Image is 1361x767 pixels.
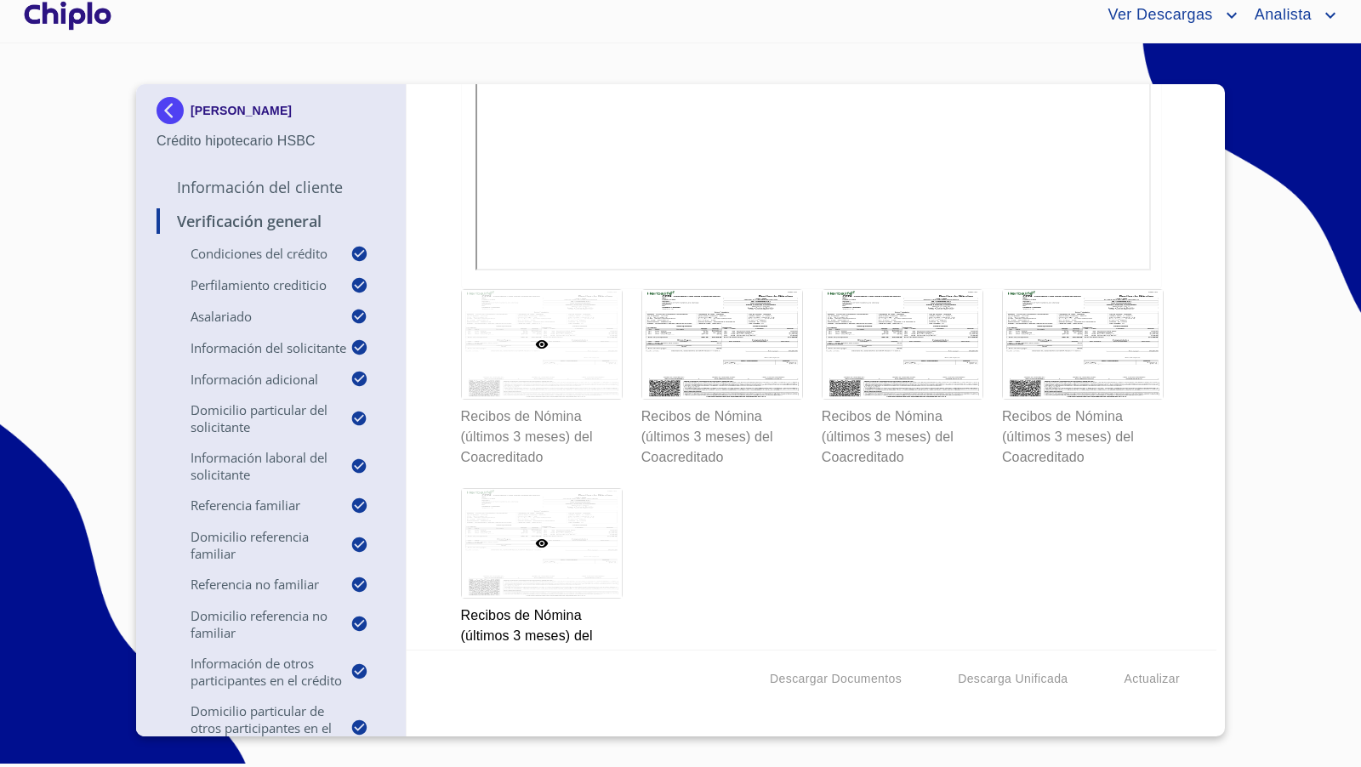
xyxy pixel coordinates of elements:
[157,131,385,151] p: Crédito hipotecario HSBC
[157,339,350,356] p: Información del Solicitante
[157,702,350,753] p: Domicilio particular de otros participantes en el crédito
[157,211,385,231] p: Verificación General
[1242,2,1341,29] button: account of current user
[157,308,350,325] p: Asalariado
[157,449,350,483] p: Información Laboral del Solicitante
[157,245,350,262] p: Condiciones del Crédito
[770,668,902,690] span: Descargar Documentos
[157,401,350,435] p: Domicilio Particular del Solicitante
[157,371,350,388] p: Información adicional
[642,290,802,399] img: Recibos de Nómina (últimos 3 meses) del Coacreditado
[763,663,908,695] button: Descargar Documentos
[157,528,350,562] p: Domicilio Referencia Familiar
[157,655,350,689] p: Información de otros participantes en el crédito
[1003,290,1163,399] img: Recibos de Nómina (últimos 3 meses) del Coacreditado
[958,668,1068,690] span: Descarga Unificada
[157,497,350,514] p: Referencia Familiar
[1095,2,1241,29] button: account of current user
[951,663,1074,695] button: Descarga Unificada
[157,177,385,197] p: Información del Cliente
[1095,2,1221,29] span: Ver Descargas
[823,290,982,399] img: Recibos de Nómina (últimos 3 meses) del Coacreditado
[1118,663,1187,695] button: Actualizar
[461,400,621,468] p: Recibos de Nómina (últimos 3 meses) del Coacreditado
[191,104,292,117] p: [PERSON_NAME]
[461,599,621,667] p: Recibos de Nómina (últimos 3 meses) del Coacreditado
[641,400,801,468] p: Recibos de Nómina (últimos 3 meses) del Coacreditado
[1242,2,1320,29] span: Analista
[1125,668,1180,690] span: Actualizar
[157,97,385,131] div: [PERSON_NAME]
[822,400,982,468] p: Recibos de Nómina (últimos 3 meses) del Coacreditado
[157,576,350,593] p: Referencia No Familiar
[157,607,350,641] p: Domicilio Referencia No Familiar
[1002,400,1162,468] p: Recibos de Nómina (últimos 3 meses) del Coacreditado
[157,276,350,293] p: Perfilamiento crediticio
[157,97,191,124] img: Docupass spot blue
